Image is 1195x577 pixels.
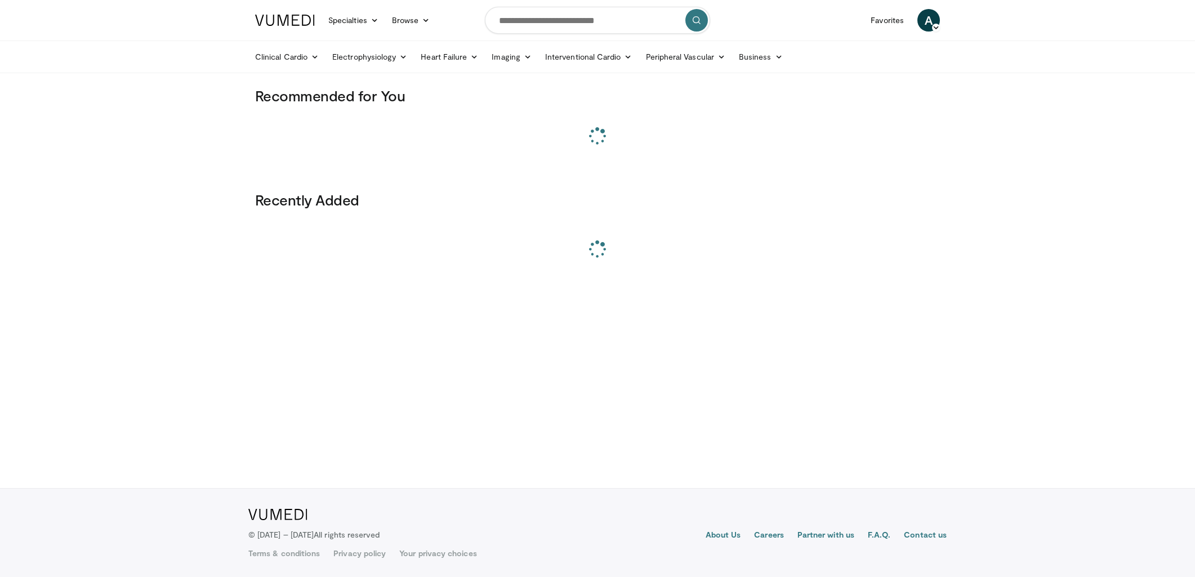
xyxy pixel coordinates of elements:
[255,87,940,105] h3: Recommended for You
[414,46,485,68] a: Heart Failure
[538,46,639,68] a: Interventional Cardio
[248,509,307,520] img: VuMedi Logo
[797,529,854,543] a: Partner with us
[904,529,947,543] a: Contact us
[917,9,940,32] a: A
[255,191,940,209] h3: Recently Added
[255,15,315,26] img: VuMedi Logo
[485,46,538,68] a: Imaging
[333,548,386,559] a: Privacy policy
[639,46,732,68] a: Peripheral Vascular
[248,548,320,559] a: Terms & conditions
[864,9,911,32] a: Favorites
[325,46,414,68] a: Electrophysiology
[385,9,437,32] a: Browse
[706,529,741,543] a: About Us
[322,9,385,32] a: Specialties
[732,46,790,68] a: Business
[485,7,710,34] input: Search topics, interventions
[248,529,380,540] p: © [DATE] – [DATE]
[314,530,380,539] span: All rights reserved
[754,529,784,543] a: Careers
[248,46,325,68] a: Clinical Cardio
[868,529,890,543] a: F.A.Q.
[399,548,476,559] a: Your privacy choices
